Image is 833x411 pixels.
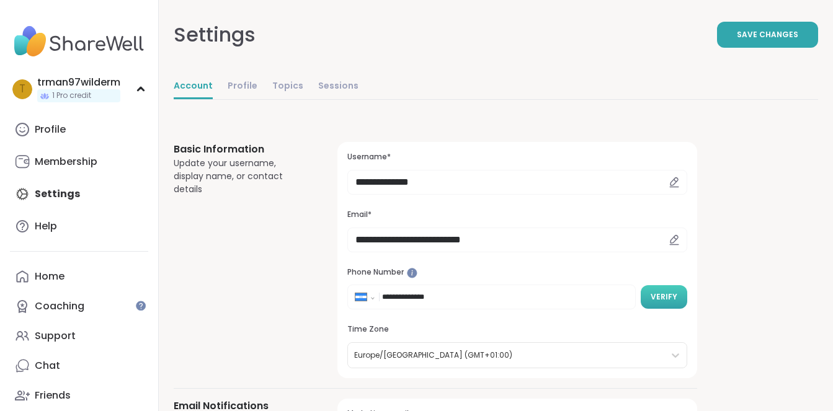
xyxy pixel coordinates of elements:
h3: Basic Information [174,142,308,157]
div: Friends [35,389,71,402]
a: Support [10,321,148,351]
h3: Time Zone [347,324,687,335]
a: Coaching [10,291,148,321]
button: Verify [641,285,687,309]
a: Membership [10,147,148,177]
div: Settings [174,20,256,50]
a: Profile [228,74,257,99]
div: Help [35,219,57,233]
h3: Phone Number [347,267,687,278]
a: Topics [272,74,303,99]
span: Save Changes [737,29,798,40]
a: Profile [10,115,148,144]
a: Chat [10,351,148,381]
div: trman97wilderm [37,76,120,89]
iframe: Spotlight [136,301,146,311]
span: t [19,81,25,97]
div: Home [35,270,65,283]
div: Profile [35,123,66,136]
a: Help [10,211,148,241]
div: Coaching [35,299,84,313]
div: Chat [35,359,60,373]
a: Home [10,262,148,291]
span: 1 Pro credit [52,91,91,101]
a: Account [174,74,213,99]
img: ShareWell Nav Logo [10,20,148,63]
a: Friends [10,381,148,410]
div: Support [35,329,76,343]
a: Sessions [318,74,359,99]
div: Update your username, display name, or contact details [174,157,308,196]
button: Save Changes [717,22,818,48]
h3: Username* [347,152,687,162]
div: Membership [35,155,97,169]
span: Verify [651,291,677,303]
iframe: Spotlight [407,268,417,278]
h3: Email* [347,210,687,220]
